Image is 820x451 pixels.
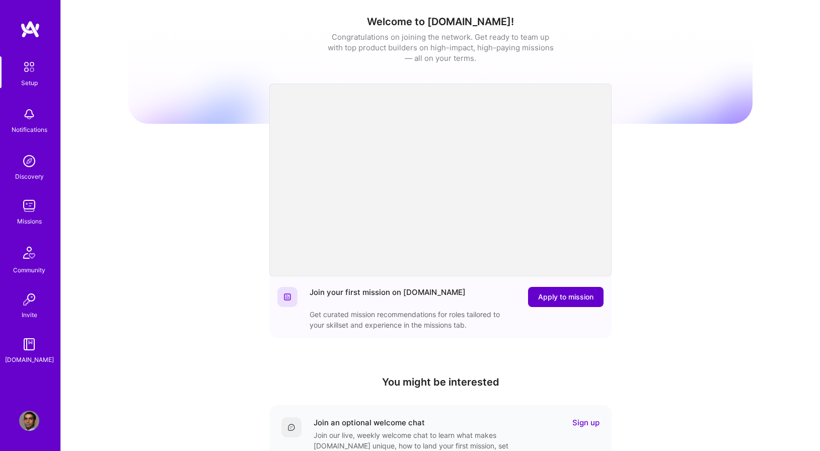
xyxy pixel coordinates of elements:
div: [DOMAIN_NAME] [5,354,54,365]
img: Community [17,241,41,265]
img: Website [283,293,291,301]
img: Invite [19,289,39,310]
a: User Avatar [17,411,42,431]
a: Sign up [572,417,600,428]
button: Apply to mission [528,287,604,307]
h1: Welcome to [DOMAIN_NAME]! [128,16,753,28]
img: Comment [287,423,295,431]
img: setup [19,56,40,78]
div: Community [13,265,45,275]
div: Congratulations on joining the network. Get ready to team up with top product builders on high-im... [327,32,554,63]
h4: You might be interested [269,376,612,388]
div: Join your first mission on [DOMAIN_NAME] [310,287,466,307]
img: guide book [19,334,39,354]
div: Missions [17,216,42,227]
img: discovery [19,151,39,171]
div: Invite [22,310,37,320]
div: Join an optional welcome chat [314,417,425,428]
img: User Avatar [19,411,39,431]
iframe: video [269,84,612,276]
img: logo [20,20,40,38]
div: Get curated mission recommendations for roles tailored to your skillset and experience in the mis... [310,309,511,330]
div: Notifications [12,124,47,135]
span: Apply to mission [538,292,593,302]
img: teamwork [19,196,39,216]
img: bell [19,104,39,124]
div: Discovery [15,171,44,182]
div: Setup [21,78,38,88]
